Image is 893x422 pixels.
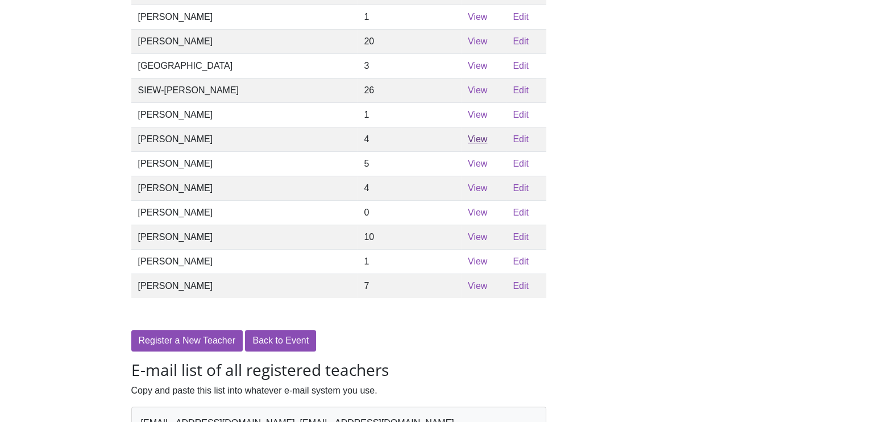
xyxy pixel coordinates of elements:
td: 4 [357,127,461,151]
td: [PERSON_NAME] [131,102,358,127]
td: 3 [357,53,461,78]
td: [PERSON_NAME] [131,225,358,249]
a: View [468,281,487,291]
a: Edit [513,159,529,168]
a: View [468,183,487,193]
a: View [468,61,487,71]
a: View [468,159,487,168]
a: Edit [513,61,529,71]
a: Register a New Teacher [131,330,243,351]
a: View [468,12,487,22]
td: 7 [357,274,461,298]
td: [PERSON_NAME] [131,29,358,53]
td: [PERSON_NAME] [131,127,358,151]
a: View [468,134,487,144]
h3: E-mail list of all registered teachers [131,361,546,380]
td: [PERSON_NAME] [131,249,358,274]
td: 0 [357,200,461,225]
td: 1 [357,5,461,29]
td: [PERSON_NAME] [131,151,358,176]
a: Edit [513,281,529,291]
td: 4 [357,176,461,200]
a: Edit [513,12,529,22]
a: Back to Event [245,330,316,351]
td: 5 [357,151,461,176]
a: View [468,208,487,217]
a: View [468,232,487,242]
a: Edit [513,110,529,119]
td: 26 [357,78,461,102]
a: View [468,110,487,119]
td: 1 [357,249,461,274]
td: [GEOGRAPHIC_DATA] [131,53,358,78]
a: View [468,256,487,266]
a: Edit [513,36,529,46]
a: Edit [513,85,529,95]
td: 10 [357,225,461,249]
a: Edit [513,232,529,242]
td: [PERSON_NAME] [131,200,358,225]
td: [PERSON_NAME] [131,274,358,298]
td: 20 [357,29,461,53]
a: Edit [513,208,529,217]
td: [PERSON_NAME] [131,176,358,200]
td: SIEW-[PERSON_NAME] [131,78,358,102]
a: Edit [513,183,529,193]
a: View [468,85,487,95]
a: View [468,36,487,46]
td: [PERSON_NAME] [131,5,358,29]
a: Edit [513,256,529,266]
td: 1 [357,102,461,127]
p: Copy and paste this list into whatever e-mail system you use. [131,384,546,398]
a: Edit [513,134,529,144]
